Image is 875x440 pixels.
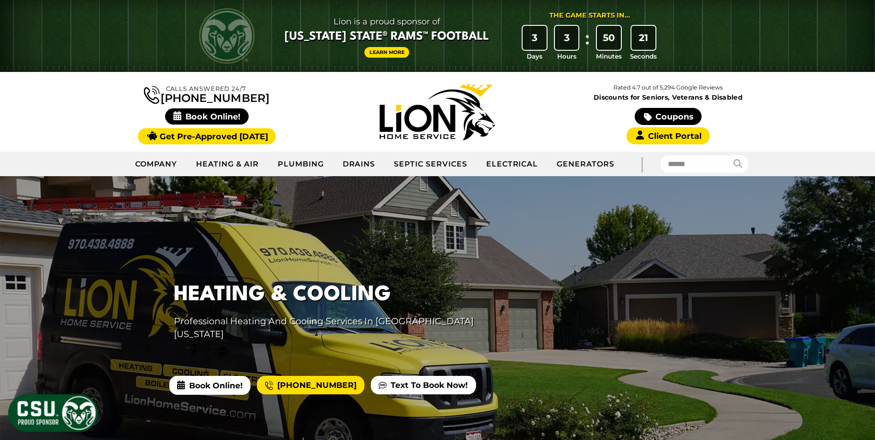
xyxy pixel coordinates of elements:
[199,8,255,64] img: CSU Rams logo
[555,94,782,101] span: Discounts for Seniors, Veterans & Disabled
[138,128,276,144] a: Get Pre-Approved [DATE]
[169,376,250,394] span: Book Online!
[477,153,548,176] a: Electrical
[630,52,657,61] span: Seconds
[165,108,249,125] span: Book Online!
[380,84,495,140] img: Lion Home Service
[597,26,621,50] div: 50
[548,153,624,176] a: Generators
[285,29,489,45] span: [US_STATE] State® Rams™ Football
[631,26,655,50] div: 21
[333,153,385,176] a: Drains
[174,315,510,341] p: Professional Heating And Cooling Services In [GEOGRAPHIC_DATA][US_STATE]
[385,153,476,176] a: Septic Services
[257,376,364,394] a: [PHONE_NUMBER]
[624,152,661,176] div: |
[557,52,577,61] span: Hours
[549,11,630,21] div: The Game Starts in...
[187,153,268,176] a: Heating & Air
[626,127,709,144] a: Client Portal
[364,47,410,58] a: Learn More
[635,108,701,125] a: Coupons
[523,26,547,50] div: 3
[527,52,542,61] span: Days
[583,26,592,61] div: :
[268,153,333,176] a: Plumbing
[174,279,510,310] h1: Heating & Cooling
[285,14,489,29] span: Lion is a proud sponsor of
[126,153,187,176] a: Company
[144,84,269,104] a: [PHONE_NUMBER]
[555,26,579,50] div: 3
[596,52,622,61] span: Minutes
[553,83,783,93] p: Rated 4.7 out of 5,294 Google Reviews
[371,376,476,394] a: Text To Book Now!
[7,393,99,433] img: CSU Sponsor Badge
